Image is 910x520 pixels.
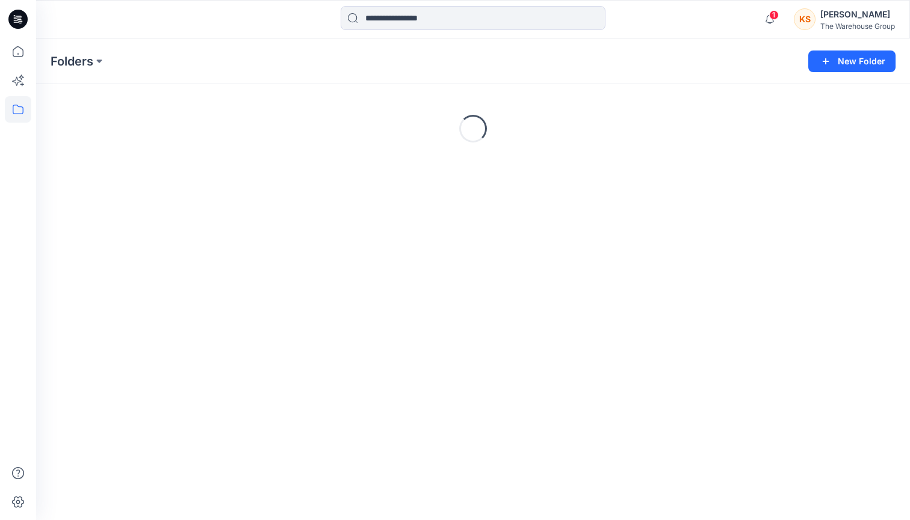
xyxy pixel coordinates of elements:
a: Folders [51,53,93,70]
span: 1 [769,10,779,20]
div: [PERSON_NAME] [820,7,895,22]
div: KS [794,8,816,30]
button: New Folder [808,50,896,72]
div: The Warehouse Group [820,22,895,31]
